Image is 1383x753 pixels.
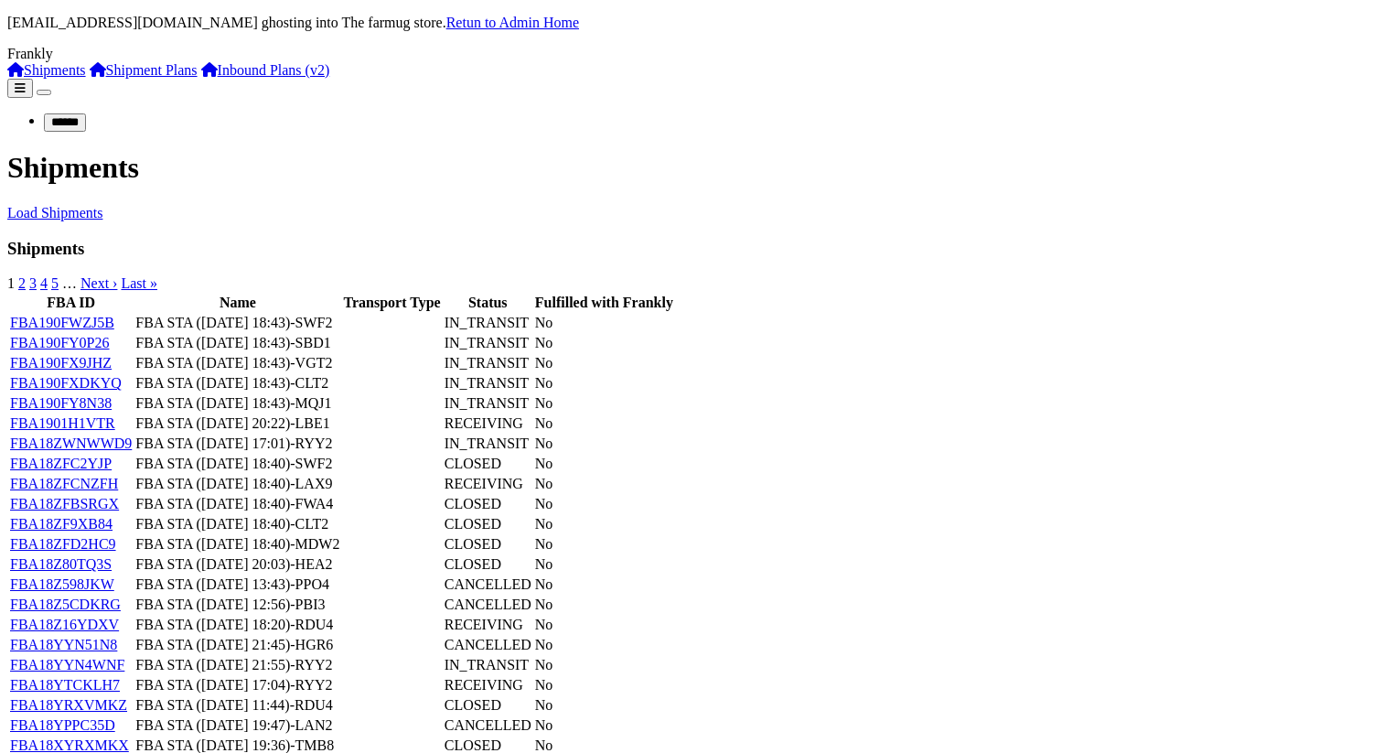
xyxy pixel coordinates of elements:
a: FBA190FY0P26 [10,335,109,350]
td: FBA STA ([DATE] 18:20)-RDU4 [134,616,340,634]
td: FBA STA ([DATE] 20:03)-HEA2 [134,555,340,574]
a: FBA18ZF9XB84 [10,516,113,532]
td: FBA STA ([DATE] 17:01)-RYY2 [134,435,340,453]
span: 1 [7,275,15,291]
td: CLOSED [444,495,532,513]
td: CANCELLED [444,716,532,735]
td: No [534,414,674,433]
a: FBA18Z598JKW [10,576,114,592]
td: FBA STA ([DATE] 11:44)-RDU4 [134,696,340,715]
td: RECEIVING [444,676,532,694]
td: No [534,535,674,554]
td: CANCELLED [444,636,532,654]
a: FBA18Z80TQ3S [10,556,112,572]
td: No [534,716,674,735]
td: FBA STA ([DATE] 18:43)-MQJ1 [134,394,340,413]
td: CANCELLED [444,576,532,594]
td: FBA STA ([DATE] 18:40)-CLT2 [134,515,340,533]
td: CLOSED [444,535,532,554]
a: 4 [40,275,48,291]
td: No [534,455,674,473]
td: FBA STA ([DATE] 18:40)-LAX9 [134,475,340,493]
a: Next › [80,275,117,291]
button: Toggle navigation [37,90,51,95]
td: No [534,354,674,372]
a: FBA18Z16YDXV [10,617,119,632]
a: Last » [121,275,157,291]
td: FBA STA ([DATE] 12:56)-PBI3 [134,596,340,614]
td: No [534,696,674,715]
a: Retun to Admin Home [446,15,579,30]
td: IN_TRANSIT [444,374,532,393]
a: FBA18YTCKLH7 [10,677,120,693]
td: FBA STA ([DATE] 13:43)-PPO4 [134,576,340,594]
td: No [534,495,674,513]
td: IN_TRANSIT [444,354,532,372]
a: FBA190FY8N38 [10,395,112,411]
a: Shipments [7,62,86,78]
td: FBA STA ([DATE] 18:43)-SWF2 [134,314,340,332]
td: No [534,576,674,594]
td: FBA STA ([DATE] 20:22)-LBE1 [134,414,340,433]
td: IN_TRANSIT [444,656,532,674]
th: Fulfilled with Frankly [534,294,674,312]
a: FBA18YRXVMKZ [10,697,127,713]
td: No [534,334,674,352]
a: 2 [18,275,26,291]
td: FBA STA ([DATE] 18:40)-MDW2 [134,535,340,554]
td: No [534,515,674,533]
a: FBA190FWZJ5B [10,315,114,330]
td: FBA STA ([DATE] 18:40)-FWA4 [134,495,340,513]
div: Frankly [7,46,1376,62]
a: FBA18YYN51N8 [10,637,117,652]
a: FBA18ZWNWWD9 [10,436,132,451]
th: FBA ID [9,294,133,312]
td: CLOSED [444,555,532,574]
td: No [534,374,674,393]
td: CANCELLED [444,596,532,614]
td: No [534,676,674,694]
td: CLOSED [444,515,532,533]
td: RECEIVING [444,616,532,634]
td: No [534,435,674,453]
td: IN_TRANSIT [444,435,532,453]
td: FBA STA ([DATE] 18:40)-SWF2 [134,455,340,473]
a: FBA18ZFCNZFH [10,476,118,491]
a: 3 [29,275,37,291]
h1: Shipments [7,151,1376,185]
td: No [534,656,674,674]
td: RECEIVING [444,475,532,493]
a: FBA18Z5CDKRG [10,597,121,612]
a: FBA18XYRXMKX [10,737,129,753]
a: FBA18ZFC2YJP [10,456,112,471]
td: No [534,394,674,413]
nav: pager [7,275,1376,292]
a: FBA18YYN4WNF [10,657,124,672]
a: Inbound Plans (v2) [201,62,330,78]
a: FBA18YPPC35D [10,717,115,733]
td: FBA STA ([DATE] 17:04)-RYY2 [134,676,340,694]
a: FBA18ZFBSRGX [10,496,119,511]
td: CLOSED [444,455,532,473]
th: Status [444,294,532,312]
td: FBA STA ([DATE] 18:43)-CLT2 [134,374,340,393]
td: FBA STA ([DATE] 19:47)-LAN2 [134,716,340,735]
td: IN_TRANSIT [444,314,532,332]
a: FBA190FXDKYQ [10,375,122,391]
th: Name [134,294,340,312]
td: No [534,636,674,654]
td: FBA STA ([DATE] 18:43)-VGT2 [134,354,340,372]
a: Shipment Plans [90,62,198,78]
td: FBA STA ([DATE] 21:45)-HGR6 [134,636,340,654]
a: Load Shipments [7,205,102,221]
td: No [534,314,674,332]
td: IN_TRANSIT [444,334,532,352]
td: CLOSED [444,696,532,715]
td: FBA STA ([DATE] 21:55)-RYY2 [134,656,340,674]
th: Transport Type [342,294,441,312]
span: … [62,275,77,291]
p: [EMAIL_ADDRESS][DOMAIN_NAME] ghosting into The farmug store. [7,15,1376,31]
td: No [534,475,674,493]
a: FBA1901H1VTR [10,415,115,431]
td: FBA STA ([DATE] 18:43)-SBD1 [134,334,340,352]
